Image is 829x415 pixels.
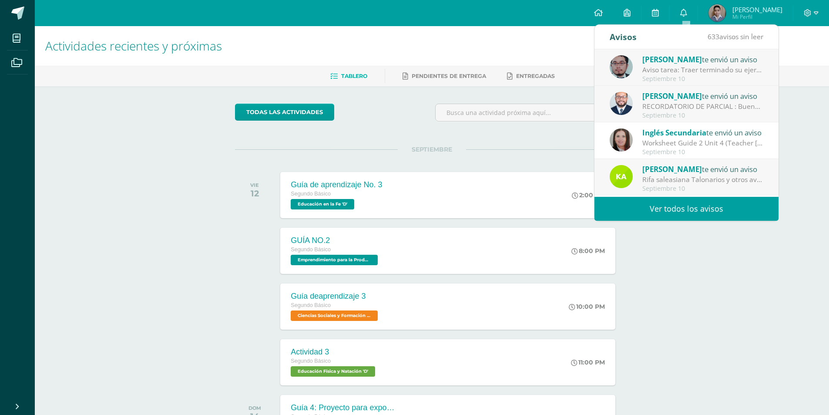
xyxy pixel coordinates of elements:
[45,37,222,54] span: Actividades recientes y próximas
[642,164,702,174] span: [PERSON_NAME]
[250,182,259,188] div: VIE
[291,292,380,301] div: Guía deaprendizaje 3
[235,104,334,121] a: todas las Actividades
[291,191,331,197] span: Segundo Básico
[642,138,763,148] div: Worksheet Guide 2 Unit 4 (Teacher Barrios): Hello, dear students, here is the worksheet that you ...
[610,55,633,78] img: 5fac68162d5e1b6fbd390a6ac50e103d.png
[291,366,375,377] span: Educación Física y Natación 'D'
[398,145,466,153] span: SEPTIEMBRE
[436,104,628,121] input: Busca una actividad próxima aquí...
[642,128,706,138] span: Inglés Secundaria
[610,128,633,152] img: 8af0450cf43d44e38c4a1497329761f3.png
[708,4,726,22] img: 018655c7dd68bff3bff3ececceb900c9.png
[642,54,763,65] div: te envió un aviso
[291,180,382,189] div: Guía de aprendizaje No. 3
[516,73,555,79] span: Entregadas
[250,188,259,199] div: 12
[291,236,380,245] div: GUÍA NO.2
[569,303,605,310] div: 10:00 PM
[642,65,763,75] div: Aviso tarea: Traer terminado su ejercicio de los volumenes con fondo de cielo
[642,54,702,64] span: [PERSON_NAME]
[291,358,331,364] span: Segundo Básico
[732,13,782,20] span: Mi Perfil
[642,90,763,101] div: te envió un aviso
[291,348,377,357] div: Actividad 3
[507,69,555,83] a: Entregadas
[291,255,378,265] span: Emprendimiento para la Productividad 'D'
[642,175,763,185] div: Rifa saleasiana Talonarios y otros avisos 10 septiembre 2025: Estimados Padres de Familia Les sal...
[610,92,633,115] img: eaa624bfc361f5d4e8a554d75d1a3cf6.png
[642,112,763,119] div: Septiembre 10
[571,358,605,366] div: 11:00 PM
[642,127,763,138] div: te envió un aviso
[571,247,605,255] div: 8:00 PM
[341,73,367,79] span: Tablero
[291,403,395,412] div: Guía 4: Proyecto para exposición
[642,185,763,192] div: Septiembre 10
[610,25,637,49] div: Avisos
[403,69,486,83] a: Pendientes de entrega
[642,148,763,156] div: Septiembre 10
[291,310,378,321] span: Ciencias Sociales y Formación Ciudadana e Interculturalidad 'D'
[330,69,367,83] a: Tablero
[291,199,354,209] span: Educación en la Fe 'D'
[291,246,331,253] span: Segundo Básico
[708,32,719,41] span: 633
[708,32,763,41] span: avisos sin leer
[594,197,779,221] a: Ver todos los avisos
[732,5,782,14] span: [PERSON_NAME]
[248,405,261,411] div: DOM
[572,191,605,199] div: 2:00 PM
[412,73,486,79] span: Pendientes de entrega
[642,101,763,111] div: RECORDATORIO DE PARCIAL : Buenas tardes Jovenes, se les recuerda que mañana hay parcial. Estudien...
[642,75,763,83] div: Septiembre 10
[291,302,331,308] span: Segundo Básico
[642,163,763,175] div: te envió un aviso
[642,91,702,101] span: [PERSON_NAME]
[610,165,633,188] img: 80c6179f4b1d2e3660951566ef3c631f.png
